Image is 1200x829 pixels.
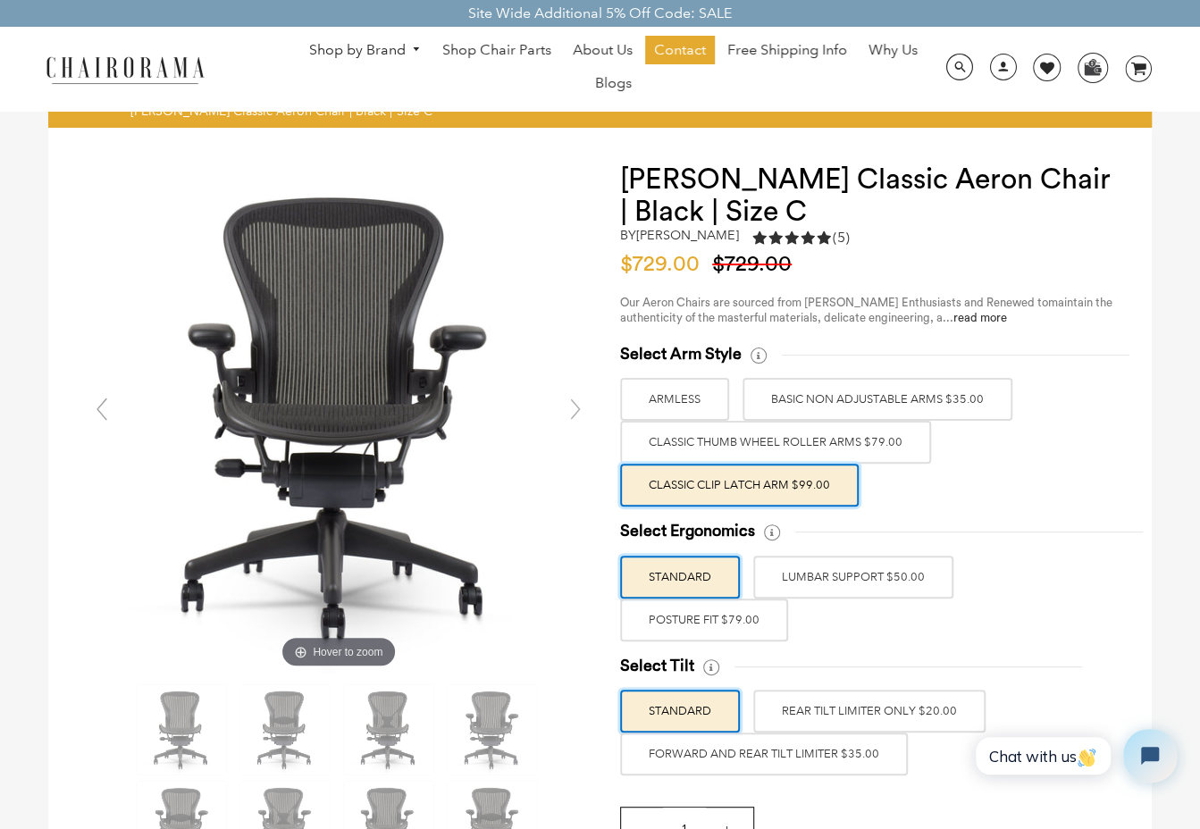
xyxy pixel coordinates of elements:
a: [PERSON_NAME] [636,227,739,243]
span: Free Shipping Info [727,41,847,60]
h2: by [620,228,739,243]
a: Shop Chair Parts [433,36,560,64]
a: Blogs [586,69,641,97]
img: chairorama [36,54,214,85]
a: Why Us [860,36,927,64]
a: Contact [645,36,715,64]
img: WhatsApp_Image_2024-07-12_at_16.23.01.webp [1078,54,1106,80]
span: Select Arm Style [620,344,742,364]
img: Herman Miller Classic Aeron Chair | Black | Size C - chairorama [344,685,433,775]
a: 5.0 rating (5 votes) [752,228,850,252]
label: ARMLESS [620,378,729,421]
span: $729.00 [620,254,709,275]
span: Select Ergonomics [620,521,755,541]
label: REAR TILT LIMITER ONLY $20.00 [753,690,986,733]
label: Classic Clip Latch Arm $99.00 [620,464,859,507]
label: LUMBAR SUPPORT $50.00 [753,556,953,599]
a: Hover to zoom [84,408,593,425]
a: About Us [564,36,642,64]
div: 5.0 rating (5 votes) [752,228,850,247]
span: Contact [654,41,706,60]
span: Shop Chair Parts [442,41,551,60]
iframe: Tidio Chat [956,714,1192,798]
img: Herman Miller Classic Aeron Chair | Black | Size C - chairorama [240,685,330,775]
img: Herman Miller Classic Aeron Chair | Black | Size C - chairorama [137,685,226,775]
label: STANDARD [620,690,740,733]
span: Our Aeron Chairs are sourced from [PERSON_NAME] Enthusiasts and Renewed to [620,297,1048,308]
label: Classic Thumb Wheel Roller Arms $79.00 [620,421,931,464]
img: DSC_4288_346aa8c2-0484-4e9b-9687-0ae4c805b4fe_grande.jpg [84,163,593,673]
span: Why Us [869,41,918,60]
span: Blogs [595,74,632,93]
label: STANDARD [620,556,740,599]
a: Free Shipping Info [718,36,856,64]
span: About Us [573,41,633,60]
nav: DesktopNavigation [290,36,936,102]
h1: [PERSON_NAME] Classic Aeron Chair | Black | Size C [620,163,1116,228]
a: Shop by Brand [300,37,431,64]
a: read more [953,312,1007,323]
label: POSTURE FIT $79.00 [620,599,788,641]
label: BASIC NON ADJUSTABLE ARMS $35.00 [743,378,1012,421]
img: Herman Miller Classic Aeron Chair | Black | Size C - chairorama [448,685,537,775]
span: (5) [833,229,850,247]
label: FORWARD AND REAR TILT LIMITER $35.00 [620,733,908,775]
span: Select Tilt [620,656,694,676]
span: $729.00 [712,254,801,275]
